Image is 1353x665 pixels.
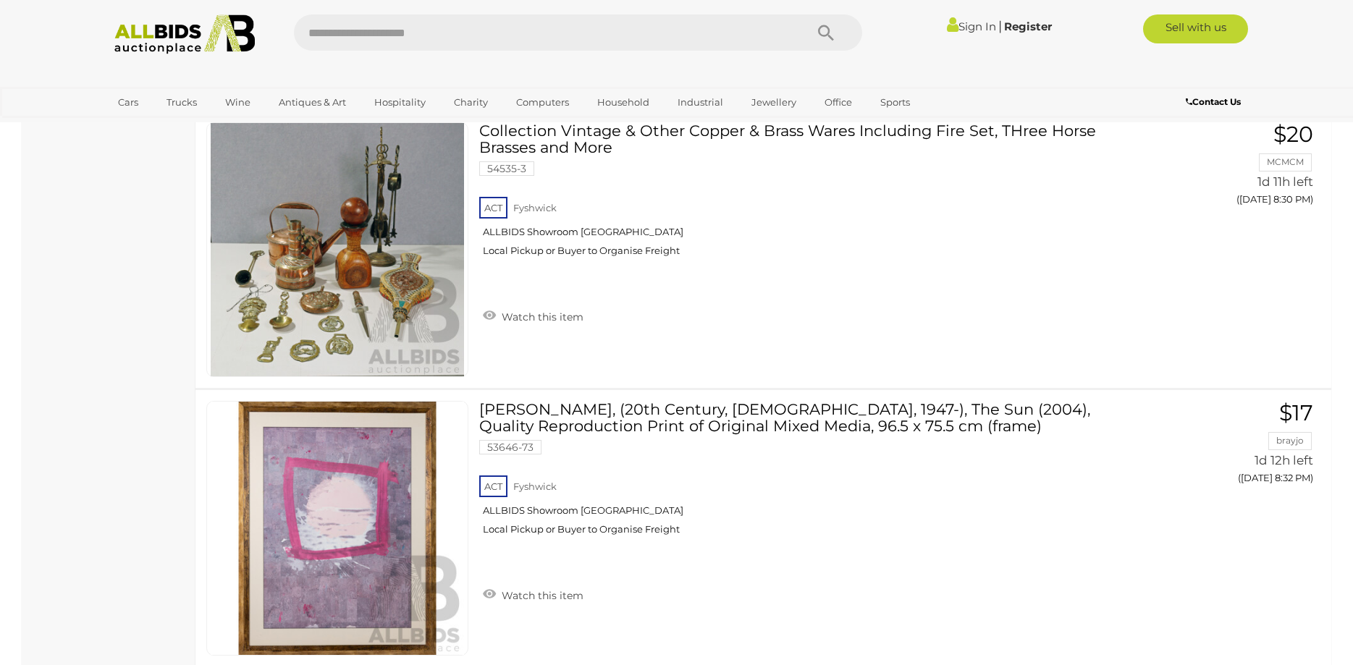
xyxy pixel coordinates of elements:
a: Contact Us [1186,94,1244,110]
a: Trucks [157,90,206,114]
img: Allbids.com.au [106,14,264,54]
a: $17 brayjo 1d 12h left ([DATE] 8:32 PM) [1153,401,1317,491]
img: 53646-73a.jpg [211,402,464,655]
a: Sports [871,90,919,114]
button: Search [790,14,862,51]
a: Collection Vintage & Other Copper & Brass Wares Including Fire Set, THree Horse Brasses and More ... [490,122,1131,268]
a: Sell with us [1143,14,1248,43]
span: | [998,18,1002,34]
a: Hospitality [365,90,435,114]
a: Wine [216,90,260,114]
a: [GEOGRAPHIC_DATA] [109,114,230,138]
img: 54535-3a.JPG [211,123,464,376]
a: Watch this item [479,305,587,326]
a: Sign In [947,20,996,33]
a: Office [815,90,861,114]
b: Contact Us [1186,96,1241,107]
a: [PERSON_NAME], (20th Century, [DEMOGRAPHIC_DATA], 1947-), The Sun (2004), Quality Reproduction Pr... [490,401,1131,546]
a: Antiques & Art [269,90,355,114]
a: Computers [507,90,578,114]
a: Household [588,90,659,114]
a: Jewellery [742,90,806,114]
a: Industrial [668,90,733,114]
span: Watch this item [498,589,583,602]
span: Watch this item [498,310,583,323]
a: Register [1004,20,1052,33]
a: Watch this item [479,583,587,605]
a: Charity [444,90,497,114]
a: $20 MCMCM 1d 11h left ([DATE] 8:30 PM) [1153,122,1317,213]
a: Cars [109,90,148,114]
span: $17 [1279,399,1313,426]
